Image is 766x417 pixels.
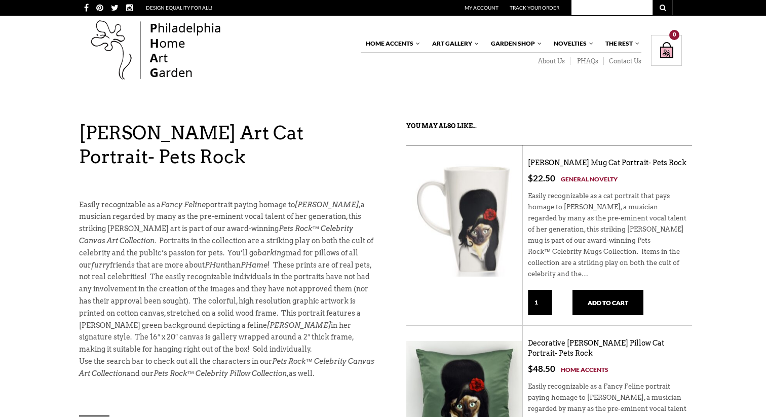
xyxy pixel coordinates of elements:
[669,30,679,40] div: 0
[561,174,618,184] a: General Novelty
[570,57,604,65] a: PHAQs
[205,261,225,269] em: PHun
[528,173,533,183] span: $
[572,290,643,315] button: Add to cart
[549,35,594,52] a: Novelties
[361,35,421,52] a: Home Accents
[279,224,319,233] em: Pets Rock™
[267,321,331,329] em: [PERSON_NAME]
[528,339,664,358] a: Decorative [PERSON_NAME] Pillow Cat Portrait- Pets Rock
[161,201,206,209] em: Fancy Feline
[528,363,555,374] bdi: 48.50
[79,199,378,356] p: Easily recognizable as a portrait paying homage to a musician regarded by many as the pre-eminent...
[91,261,110,269] em: furry
[406,122,477,130] strong: You may also like…
[295,201,361,209] em: [PERSON_NAME],
[600,35,640,52] a: The Rest
[79,121,378,169] h1: [PERSON_NAME] Art Cat Portrait- Pets Rock
[79,357,374,377] em: Pets Rock™ Celebrity Canvas Art Collection
[257,249,286,257] em: barking
[528,363,533,374] span: $
[561,364,608,375] a: Home Accents
[528,173,555,183] bdi: 22.50
[241,261,267,269] em: PHame
[486,35,543,52] a: Garden Shop
[604,57,641,65] a: Contact Us
[528,184,687,290] div: Easily recognizable as a cat portrait that pays homage to [PERSON_NAME], a musician regarded by m...
[79,224,353,245] em: Celebrity Canvas Art Collection
[154,369,289,377] em: Pets Rock™ Celebrity Pillow Collection,
[79,356,378,380] p: Use the search bar to check out all the characters in our and our as well.
[465,5,499,11] a: My Account
[427,35,480,52] a: Art Gallery
[528,290,552,315] input: Qty
[531,57,570,65] a: About Us
[528,159,686,167] a: [PERSON_NAME] Mug Cat Portrait- Pets Rock
[510,5,559,11] a: Track Your Order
